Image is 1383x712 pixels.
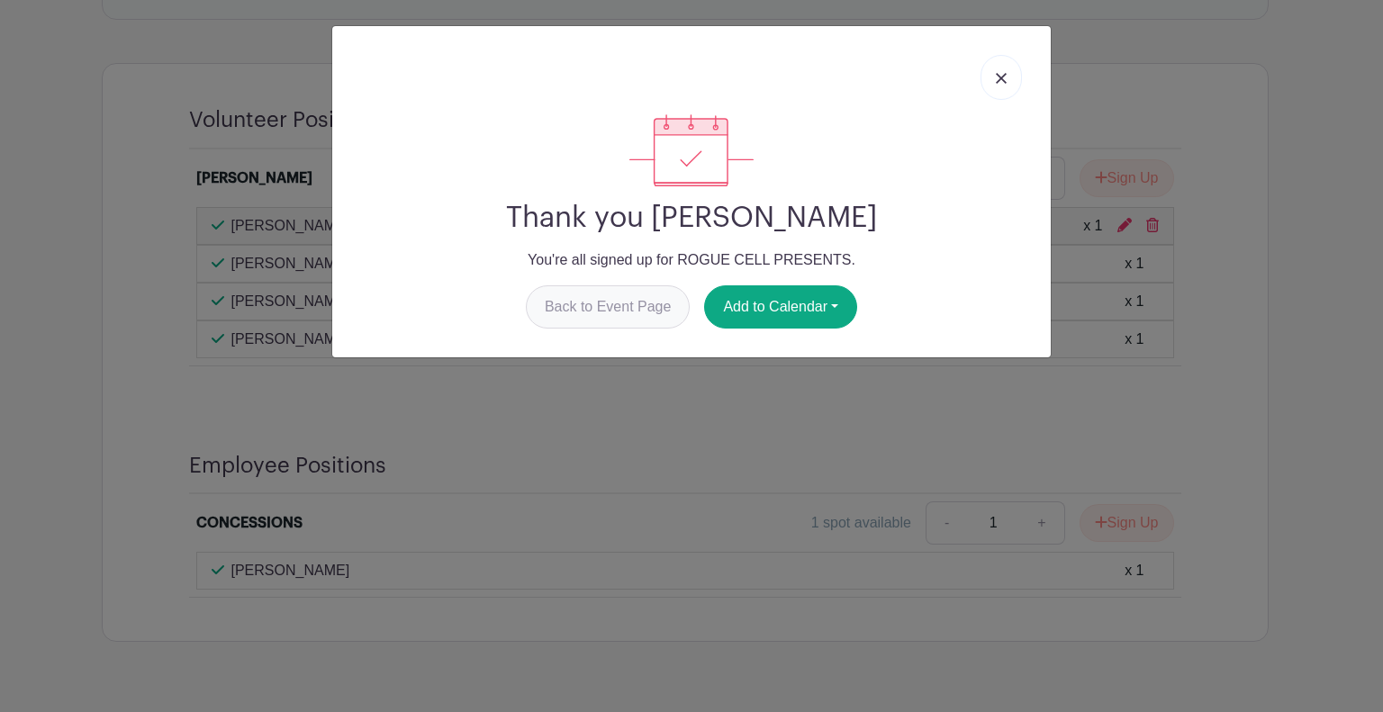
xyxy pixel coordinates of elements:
[526,285,691,329] a: Back to Event Page
[996,73,1007,84] img: close_button-5f87c8562297e5c2d7936805f587ecaba9071eb48480494691a3f1689db116b3.svg
[704,285,857,329] button: Add to Calendar
[347,249,1036,271] p: You're all signed up for ROGUE CELL PRESENTS.
[347,201,1036,235] h2: Thank you [PERSON_NAME]
[629,114,754,186] img: signup_complete-c468d5dda3e2740ee63a24cb0ba0d3ce5d8a4ecd24259e683200fb1569d990c8.svg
